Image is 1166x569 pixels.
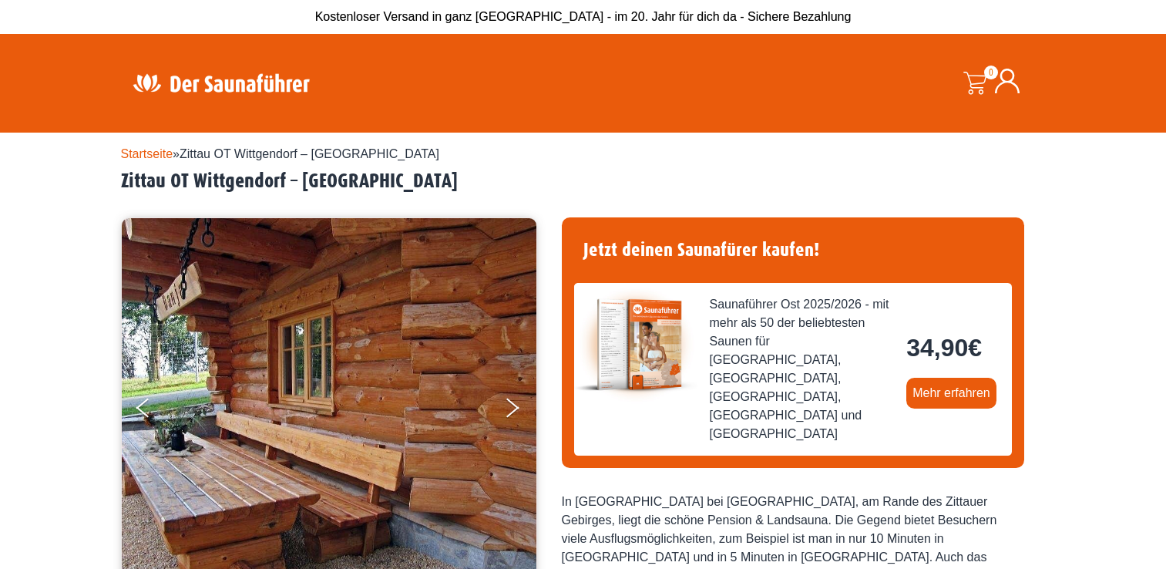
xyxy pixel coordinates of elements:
h4: Jetzt deinen Saunafürer kaufen! [574,230,1012,271]
bdi: 34,90 [906,334,982,362]
img: der-saunafuehrer-2025-ost.jpg [574,283,697,406]
button: Next [503,392,542,430]
span: » [121,147,439,160]
a: Mehr erfahren [906,378,996,409]
a: Startseite [121,147,173,160]
span: Kostenloser Versand in ganz [GEOGRAPHIC_DATA] - im 20. Jahr für dich da - Sichere Bezahlung [315,10,852,23]
button: Previous [136,392,175,430]
span: 0 [984,66,998,79]
h2: Zittau OT Wittgendorf – [GEOGRAPHIC_DATA] [121,170,1046,194]
span: € [968,334,982,362]
span: Zittau OT Wittgendorf – [GEOGRAPHIC_DATA] [180,147,439,160]
span: Saunaführer Ost 2025/2026 - mit mehr als 50 der beliebtesten Saunen für [GEOGRAPHIC_DATA], [GEOGR... [710,295,895,443]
